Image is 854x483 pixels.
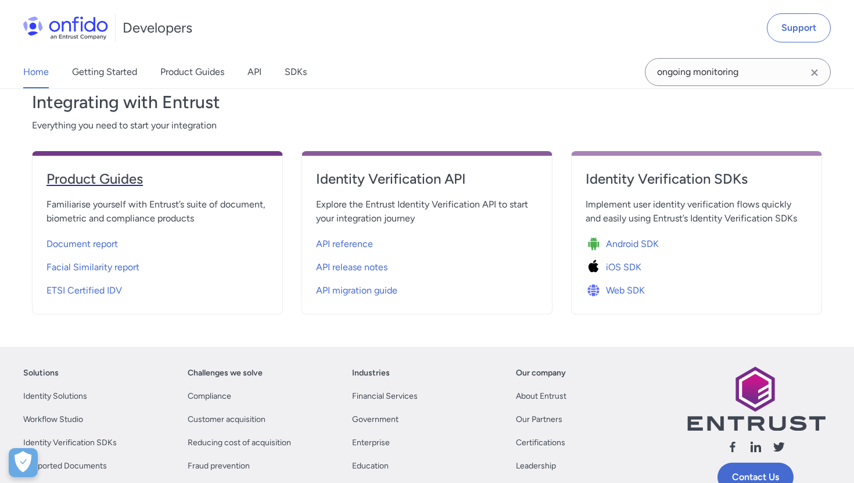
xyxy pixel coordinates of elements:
a: Getting Started [72,56,137,88]
h3: Integrating with Entrust [32,91,822,114]
svg: Follow us linkedin [749,440,763,454]
a: Enterprise [352,436,390,450]
a: Identity Solutions [23,389,87,403]
a: Government [352,413,399,427]
span: Android SDK [606,237,659,251]
svg: Follow us X (Twitter) [772,440,786,454]
a: Follow us linkedin [749,440,763,458]
span: API migration guide [316,284,397,298]
a: Industries [352,366,390,380]
a: Workflow Studio [23,413,83,427]
a: Support [767,13,831,42]
a: Financial Services [352,389,418,403]
a: Follow us facebook [726,440,740,458]
h4: Identity Verification API [316,170,538,188]
a: Our Partners [516,413,562,427]
a: Facial Similarity report [46,253,268,277]
a: Icon iOS SDKiOS SDK [586,253,808,277]
a: Product Guides [46,170,268,198]
a: Icon Android SDKAndroid SDK [586,230,808,253]
a: Certifications [516,436,565,450]
svg: Follow us facebook [726,440,740,454]
span: ETSI Certified IDV [46,284,122,298]
span: Facial Similarity report [46,260,139,274]
a: API migration guide [316,277,538,300]
a: SDKs [285,56,307,88]
span: API reference [316,237,373,251]
input: Onfido search input field [645,58,831,86]
span: iOS SDK [606,260,641,274]
a: Icon Web SDKWeb SDK [586,277,808,300]
span: Web SDK [606,284,645,298]
button: Open Preferences [9,448,38,477]
span: Familiarise yourself with Entrust’s suite of document, biometric and compliance products [46,198,268,226]
a: Identity Verification API [316,170,538,198]
a: Solutions [23,366,59,380]
span: API release notes [316,260,387,274]
span: Document report [46,237,118,251]
a: Home [23,56,49,88]
img: Entrust logo [686,366,826,431]
a: Document report [46,230,268,253]
a: Our company [516,366,566,380]
a: Fraud prevention [188,459,250,473]
a: Identity Verification SDKs [23,436,117,450]
a: Compliance [188,389,231,403]
a: Follow us X (Twitter) [772,440,786,458]
a: API [247,56,261,88]
a: Education [352,459,389,473]
a: Challenges we solve [188,366,263,380]
a: API release notes [316,253,538,277]
img: Icon iOS SDK [586,259,606,276]
a: Identity Verification SDKs [586,170,808,198]
svg: Clear search field button [808,66,821,80]
a: Reducing cost of acquisition [188,436,291,450]
img: Icon Android SDK [586,236,606,252]
a: API reference [316,230,538,253]
img: Onfido Logo [23,16,108,40]
a: Leadership [516,459,556,473]
h1: Developers [123,19,192,37]
a: Product Guides [160,56,224,88]
div: Cookie Preferences [9,448,38,477]
span: Explore the Entrust Identity Verification API to start your integration journey [316,198,538,226]
h4: Product Guides [46,170,268,188]
span: Everything you need to start your integration [32,119,822,133]
a: Customer acquisition [188,413,265,427]
a: Supported Documents [23,459,107,473]
img: Icon Web SDK [586,282,606,299]
h4: Identity Verification SDKs [586,170,808,188]
a: About Entrust [516,389,566,403]
a: ETSI Certified IDV [46,277,268,300]
span: Implement user identity verification flows quickly and easily using Entrust’s Identity Verificati... [586,198,808,226]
